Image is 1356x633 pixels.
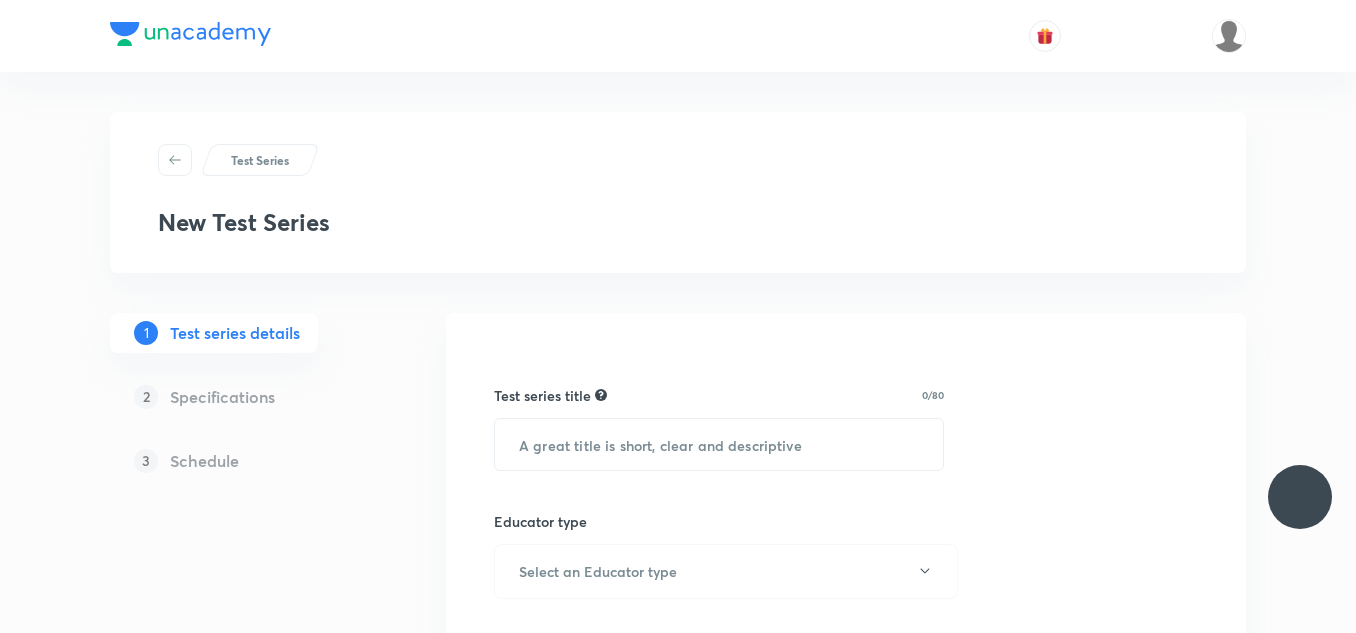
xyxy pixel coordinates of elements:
h5: Test series details [170,321,300,345]
p: 0/80 [922,390,944,400]
p: Test Series [231,151,289,169]
p: 1 [134,321,158,345]
h5: Specifications [170,385,275,409]
h5: Schedule [170,449,239,473]
button: Select an Educator type [494,544,958,599]
p: 2 [134,385,158,409]
h6: Educator type [494,511,587,532]
h3: New Test Series [158,208,330,237]
img: ttu [1288,485,1312,509]
div: A great title is short, clear and descriptive [595,386,607,404]
h6: Test series title [494,385,591,406]
input: A great title is short, clear and descriptive [495,419,943,470]
p: 3 [134,449,158,473]
img: avatar [1036,27,1054,45]
img: roshni [1212,19,1246,53]
img: Company Logo [110,22,271,46]
button: avatar [1029,20,1061,52]
h6: Select an Educator type [519,561,677,582]
a: Company Logo [110,22,271,51]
